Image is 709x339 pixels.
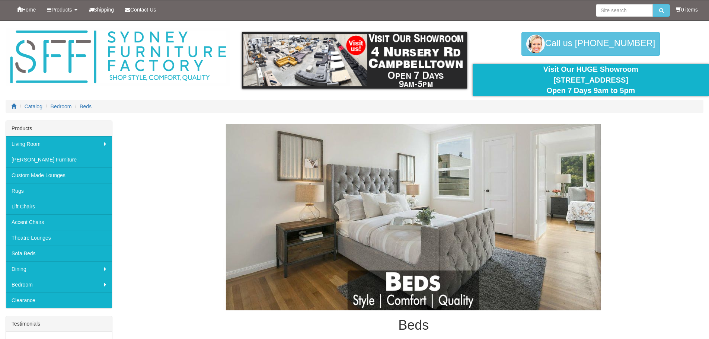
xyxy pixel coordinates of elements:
img: Sydney Furniture Factory [6,28,230,86]
a: Bedroom [51,103,72,109]
h1: Beds [124,318,703,333]
a: Home [11,0,41,19]
a: Accent Chairs [6,214,112,230]
li: 0 items [676,6,698,13]
div: Visit Our HUGE Showroom [STREET_ADDRESS] Open 7 Days 9am to 5pm [478,64,703,96]
a: Custom Made Lounges [6,167,112,183]
a: Clearance [6,292,112,308]
a: Contact Us [119,0,162,19]
span: Home [22,7,36,13]
a: Theatre Lounges [6,230,112,246]
input: Site search [596,4,653,17]
img: Beds [190,124,637,310]
div: Testimonials [6,316,112,332]
a: Bedroom [6,277,112,292]
a: Living Room [6,136,112,152]
a: Catalog [25,103,42,109]
a: Products [41,0,83,19]
img: showroom.gif [242,32,467,89]
a: Sofa Beds [6,246,112,261]
span: Shipping [94,7,114,13]
a: Beds [80,103,92,109]
span: Products [51,7,72,13]
a: Lift Chairs [6,199,112,214]
a: Dining [6,261,112,277]
div: Products [6,121,112,136]
a: Rugs [6,183,112,199]
a: [PERSON_NAME] Furniture [6,152,112,167]
a: Shipping [83,0,120,19]
span: Contact Us [130,7,156,13]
